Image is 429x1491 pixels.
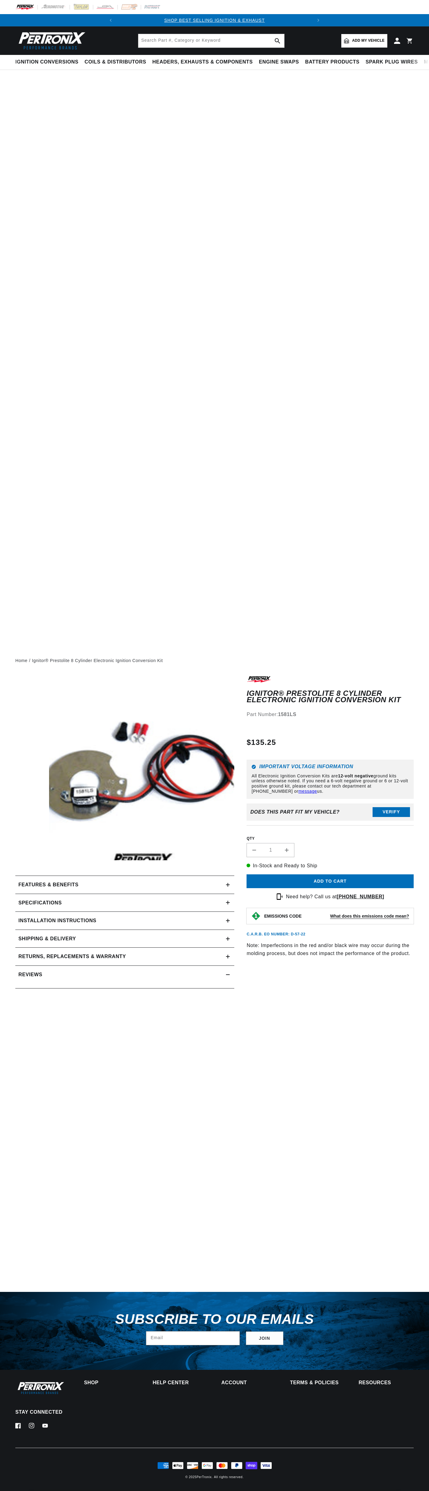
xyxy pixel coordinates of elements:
span: Engine Swaps [259,59,299,65]
span: Coils & Distributors [85,59,146,65]
summary: Spark Plug Wires [362,55,421,69]
summary: Ignition Conversions [15,55,82,69]
span: Spark Plug Wires [366,59,418,65]
p: Need help? Call us at [286,893,384,901]
img: Emissions code [251,911,261,921]
button: Subscribe [246,1331,283,1345]
summary: Headers, Exhausts & Components [149,55,256,69]
div: 1 of 2 [117,17,312,24]
summary: Shop [84,1381,139,1385]
button: Verify [373,807,410,817]
h2: Returns, Replacements & Warranty [18,953,126,961]
summary: Installation instructions [15,912,234,930]
span: Add my vehicle [352,38,385,44]
h2: Features & Benefits [18,881,79,889]
label: QTY [247,836,414,841]
a: [PHONE_NUMBER] [337,894,384,899]
div: Part Number: [247,711,414,719]
div: Announcement [117,17,312,24]
a: message [298,789,317,794]
summary: Coils & Distributors [82,55,149,69]
h6: Important Voltage Information [251,765,409,769]
span: Ignition Conversions [15,59,79,65]
h1: Ignitor® Prestolite 8 Cylinder Electronic Ignition Conversion Kit [247,690,414,703]
h2: Installation instructions [18,917,96,925]
strong: 1581LS [278,712,297,717]
summary: Help Center [153,1381,208,1385]
summary: Resources [359,1381,414,1385]
p: In-Stock and Ready to Ship [247,862,414,870]
summary: Reviews [15,966,234,984]
summary: Specifications [15,894,234,912]
p: All Electronic Ignition Conversion Kits are ground kits unless otherwise noted. If you need a 6-v... [251,773,409,794]
span: $135.25 [247,737,276,748]
a: SHOP BEST SELLING IGNITION & EXHAUST [164,18,265,23]
a: PerTronix [197,1475,212,1479]
summary: Features & Benefits [15,876,234,894]
button: Translation missing: en.sections.announcements.next_announcement [312,14,324,26]
strong: EMISSIONS CODE [264,914,301,919]
strong: What does this emissions code mean? [330,914,409,919]
span: Battery Products [305,59,359,65]
div: Note: Imperfections in the red and/or black wire may occur during the molding process, but does n... [247,675,414,1042]
img: Pertronix [15,1381,64,1395]
small: © 2025 . [185,1475,213,1479]
button: Translation missing: en.sections.announcements.previous_announcement [105,14,117,26]
p: C.A.R.B. EO Number: D-57-22 [247,932,305,937]
h2: Shipping & Delivery [18,935,76,943]
small: All rights reserved. [214,1475,244,1479]
summary: Battery Products [302,55,362,69]
summary: Returns, Replacements & Warranty [15,948,234,965]
h2: Specifications [18,899,62,907]
p: Stay Connected [15,1409,64,1416]
img: Pertronix [15,30,86,51]
input: Search Part #, Category or Keyword [138,34,284,48]
summary: Account [221,1381,276,1385]
button: search button [271,34,284,48]
input: Email [146,1331,239,1345]
media-gallery: Gallery Viewer [15,675,234,863]
summary: Shipping & Delivery [15,930,234,948]
button: Add to cart [247,874,414,888]
span: Headers, Exhausts & Components [152,59,253,65]
div: Does This part fit My vehicle? [250,809,339,815]
h2: Reviews [18,971,42,979]
a: Home [15,657,28,664]
button: EMISSIONS CODEWhat does this emissions code mean? [264,913,409,919]
a: Add my vehicle [341,34,387,48]
nav: breadcrumbs [15,657,414,664]
summary: Engine Swaps [256,55,302,69]
summary: Terms & policies [290,1381,345,1385]
h3: Subscribe to our emails [115,1313,314,1325]
strong: 12-volt negative [338,773,373,778]
a: Ignitor® Prestolite 8 Cylinder Electronic Ignition Conversion Kit [32,657,163,664]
